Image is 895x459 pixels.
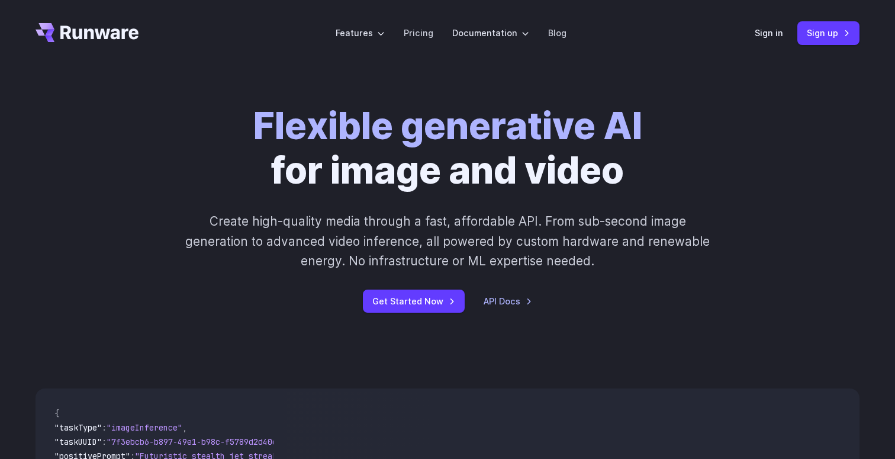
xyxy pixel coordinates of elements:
h1: for image and video [253,104,642,192]
label: Features [336,26,385,40]
a: Sign up [797,21,859,44]
a: API Docs [484,294,532,308]
span: "7f3ebcb6-b897-49e1-b98c-f5789d2d40d7" [107,436,286,447]
span: { [54,408,59,419]
a: Go to / [36,23,139,42]
strong: Flexible generative AI [253,104,642,148]
span: : [102,422,107,433]
p: Create high-quality media through a fast, affordable API. From sub-second image generation to adv... [184,211,712,271]
a: Pricing [404,26,433,40]
a: Get Started Now [363,290,465,313]
span: : [102,436,107,447]
span: "taskUUID" [54,436,102,447]
span: , [182,422,187,433]
span: "imageInference" [107,422,182,433]
span: "taskType" [54,422,102,433]
label: Documentation [452,26,529,40]
a: Blog [548,26,566,40]
a: Sign in [755,26,783,40]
